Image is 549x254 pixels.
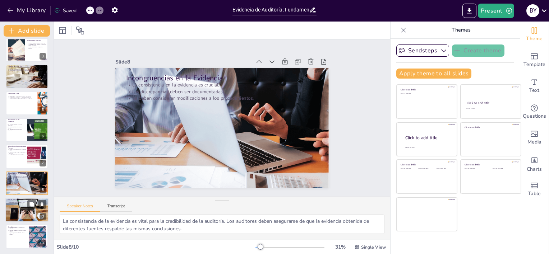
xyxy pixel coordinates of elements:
p: Las técnicas de muestreo son útiles. [8,154,27,156]
div: 8 [6,171,48,195]
button: Add slide [4,25,50,37]
p: La selección de elementos es un proceso crítico. [8,149,27,151]
div: 5 [40,107,46,113]
button: Sendsteps [396,44,449,57]
span: Theme [526,35,543,43]
div: Slide 8 / 10 [57,244,255,250]
button: Transcript [100,204,132,212]
div: Change the overall theme [520,22,549,47]
div: 5 [6,91,48,115]
div: 31 % [332,244,349,250]
span: Questions [523,112,546,120]
span: Position [76,26,84,35]
span: Single View [361,244,386,250]
button: Apply theme to all slides [396,69,471,79]
p: Themes [409,22,513,39]
p: La evaluación de la fiabilidad es vital. [8,202,46,203]
p: Objetivo de la NIA 500 [8,66,46,68]
div: 6 [6,118,48,142]
p: Selección de Elementos para Pruebas [8,145,27,149]
div: 3 [40,53,46,60]
p: La consistencia en la evidencia es crucial. [8,174,46,175]
p: Se deben considerar modificaciones a los procedimientos. [126,95,318,101]
div: 7 [40,160,46,166]
button: Delete Slide [38,200,46,208]
div: Click to add text [466,108,514,110]
p: La corroboración es un aspecto clave. [8,201,46,202]
div: 9 [5,198,49,222]
div: Add ready made slides [520,47,549,73]
button: Create theme [452,44,504,57]
p: La evidencia adecuada es crucial para la confianza. [8,230,27,232]
div: Layout [57,25,68,36]
p: La NIA 500 es aplicable desde el [DATE]. [27,42,46,44]
button: B Y [526,4,539,18]
p: Diseñar procedimientos adecuados es fundamental. [8,67,46,69]
button: Speaker Notes [60,204,100,212]
button: Duplicate Slide [27,200,36,208]
div: Click to add title [467,101,515,105]
div: Add text boxes [520,73,549,99]
div: Click to add title [401,88,452,91]
button: Present [478,4,514,18]
div: 7 [6,145,48,168]
div: Click to add title [465,126,516,128]
div: 8 [40,187,46,193]
div: Click to add text [436,168,452,170]
p: La fiabilidad de la información es esencial. [7,129,24,131]
div: B Y [526,4,539,17]
div: 10 [37,240,46,246]
div: 6 [40,133,46,140]
p: Conclusiones [8,226,27,228]
p: La NIA 500 fortalece la calidad de las auditorías. [8,227,27,229]
div: Click to add text [401,168,417,170]
div: Saved [54,7,77,14]
p: Guía de Aplicación [8,199,46,201]
button: My Library [5,5,49,16]
p: La evaluación de riesgos es esencial en la selección. [8,151,27,154]
textarea: La consistencia de la evidencia es vital para la credibilidad de la auditoría. Los auditores debe... [60,214,384,234]
p: Definiciones Clave [8,92,36,94]
p: La evidencia debe ser razonable para emitir una opinión. [8,69,46,70]
span: Text [529,86,539,94]
p: Requerimientos de Evidencia [8,119,25,123]
p: La "adecuación" se refiere a la calidad de la evidencia. [8,98,36,99]
div: Add charts and graphs [520,151,549,177]
div: Click to add title [465,163,516,166]
div: Click to add title [405,135,451,141]
input: Insertar título [232,5,309,15]
p: Las discrepancias deben ser documentadas. [126,88,318,95]
span: Media [527,138,541,146]
p: Incongruencias en la Evidencia [126,73,318,83]
div: 3 [6,38,48,62]
p: Las discrepancias deben ser documentadas. [8,175,46,177]
div: Click to add title [401,163,452,166]
p: La relevancia de la evidencia es crucial. [7,126,24,129]
p: Comprender la "evidencia de auditoría" es esencial. [8,95,36,97]
p: La evidencia debe ser suficiente y adecuada. [7,124,24,126]
div: Click to add body [405,147,451,149]
div: Slide 8 [115,58,251,65]
span: Table [528,190,541,198]
p: La [PERSON_NAME] todas las auditorías de estados financieros. [27,44,46,46]
div: 4 [40,80,46,86]
div: 9 [40,213,46,220]
div: Add images, graphics, shapes or video [520,125,549,151]
p: Seguir los principios de la NIA 500 es esencial. [8,232,27,235]
div: Add a table [520,177,549,202]
div: 10 [6,225,48,248]
p: La planificación es clave para el éxito de la auditoría. [8,70,46,71]
p: La "suficiencia" se refiere a la cantidad de evidencia. [8,97,36,98]
button: Export to PowerPoint [462,4,476,18]
div: Click to add text [401,93,452,95]
div: 4 [6,65,48,88]
span: Template [523,61,545,69]
p: Se deben considerar modificaciones a los procedimientos. [8,177,46,178]
div: Click to add text [418,168,434,170]
div: Get real-time input from your audience [520,99,549,125]
div: Click to add text [465,168,487,170]
p: Se deben documentar los tipos de evidencia. [27,46,46,49]
span: Charts [527,165,542,173]
p: Incongruencias en la Evidencia [8,172,46,174]
p: Alcance de la NIA 500 [27,39,46,42]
